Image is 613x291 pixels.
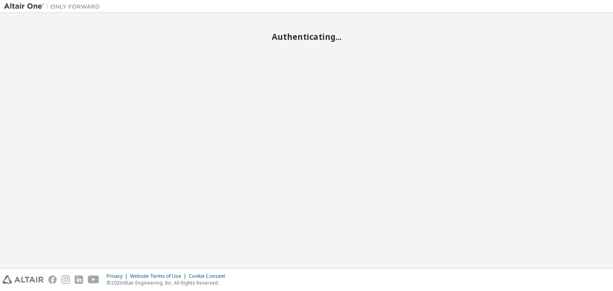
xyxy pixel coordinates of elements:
[75,275,83,284] img: linkedin.svg
[189,273,230,279] div: Cookie Consent
[130,273,189,279] div: Website Terms of Use
[88,275,99,284] img: youtube.svg
[4,31,609,42] h2: Authenticating...
[2,275,44,284] img: altair_logo.svg
[61,275,70,284] img: instagram.svg
[4,2,104,10] img: Altair One
[107,273,130,279] div: Privacy
[107,279,230,286] p: © 2025 Altair Engineering, Inc. All Rights Reserved.
[48,275,57,284] img: facebook.svg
